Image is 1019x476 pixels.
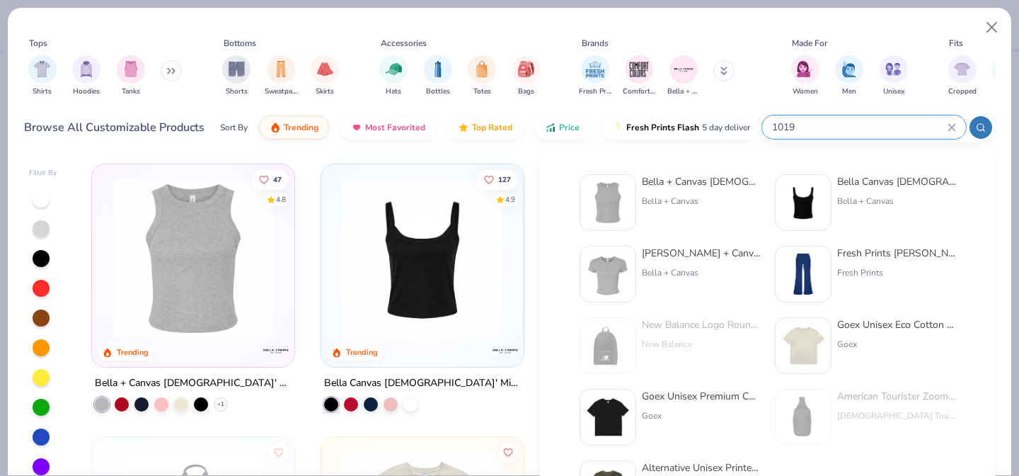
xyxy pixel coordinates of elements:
[642,246,761,261] div: [PERSON_NAME] + Canvas [DEMOGRAPHIC_DATA]' Micro Ribbed Baby Tee
[667,55,700,97] div: filter for Bella + Canvas
[498,176,511,183] span: 127
[837,338,956,351] div: Goex
[317,61,333,77] img: Skirts Image
[265,86,297,97] span: Sweatpants
[379,55,408,97] button: filter button
[477,169,518,189] button: Like
[447,115,523,140] button: Top Rated
[880,55,908,97] div: filter for Unisex
[29,168,57,178] div: Filter By
[386,61,402,77] img: Hats Image
[265,55,297,97] button: filter button
[781,181,825,225] img: 8af284bf-0d00-45ea-9003-ce4b9a3194ad
[73,86,100,97] span: Hoodies
[491,336,519,365] img: Bella + Canvas logo
[424,55,452,97] div: filter for Bottles
[948,55,977,97] button: filter button
[612,122,623,133] img: flash.gif
[771,119,948,135] input: Try "T-Shirt"
[979,14,1006,41] button: Close
[702,120,754,136] span: 5 day delivery
[273,61,289,77] img: Sweatpants Image
[117,55,145,97] button: filter button
[33,86,52,97] span: Shirts
[667,86,700,97] span: Bella + Canvas
[512,55,541,97] div: filter for Bags
[623,55,655,97] div: filter for Comfort Colors
[835,55,863,97] button: filter button
[468,55,496,97] button: filter button
[837,246,956,261] div: Fresh Prints [PERSON_NAME]-over Flared Pants
[586,395,630,439] img: 6e30144c-1bd6-43a5-bf6f-fb0274a64ba9
[224,37,256,50] div: Bottoms
[262,336,290,365] img: Bella + Canvas logo
[797,61,813,77] img: Women Image
[781,252,825,296] img: f981a934-f33f-4490-a3ad-477cd5e6773b
[24,119,205,136] div: Browse All Customizable Products
[837,195,956,208] div: Bella + Canvas
[340,115,436,140] button: Most Favorited
[229,61,245,77] img: Shorts Image
[948,55,977,97] div: filter for Cropped
[72,55,100,97] div: filter for Hoodies
[841,61,857,77] img: Men Image
[365,122,425,133] span: Most Favorited
[642,389,761,404] div: Goex Unisex Premium Cotton Short Sleeve Tee
[837,317,956,332] div: Goex Unisex Eco Cotton Short Sleeve Tee
[28,55,57,97] div: filter for Shirts
[534,115,590,140] button: Price
[642,195,761,208] div: Bella + Canvas
[791,55,819,97] div: filter for Women
[474,61,490,77] img: Totes Image
[518,61,534,77] img: Bags Image
[791,55,819,97] button: filter button
[601,115,765,140] button: Fresh Prints Flash5 day delivery
[623,55,655,97] button: filter button
[949,37,963,50] div: Fits
[29,37,47,50] div: Tops
[222,55,251,97] button: filter button
[430,61,446,77] img: Bottles Image
[883,86,904,97] span: Unisex
[498,442,518,462] button: Like
[220,121,248,134] div: Sort By
[628,59,650,80] img: Comfort Colors Image
[72,55,100,97] button: filter button
[512,55,541,97] button: filter button
[473,86,491,97] span: Totes
[259,115,329,140] button: Trending
[316,86,334,97] span: Skirts
[579,55,611,97] div: filter for Fresh Prints
[253,169,289,189] button: Like
[270,122,281,133] img: trending.gif
[792,37,827,50] div: Made For
[954,61,970,77] img: Cropped Image
[585,59,606,80] img: Fresh Prints Image
[518,86,534,97] span: Bags
[424,55,452,97] button: filter button
[34,61,50,77] img: Shirts Image
[379,55,408,97] div: filter for Hats
[948,86,977,97] span: Cropped
[880,55,908,97] button: filter button
[837,409,956,422] div: [DEMOGRAPHIC_DATA] Tourister
[458,122,469,133] img: TopRated.gif
[586,181,630,225] img: 52992e4f-a45f-431a-90ff-fda9c8197133
[793,86,818,97] span: Women
[579,86,611,97] span: Fresh Prints
[226,86,248,97] span: Shorts
[79,61,94,77] img: Hoodies Image
[781,324,825,368] img: 0628973c-6333-4d11-b2cc-867fd15f92b9
[626,122,699,133] span: Fresh Prints Flash
[324,375,521,392] div: Bella Canvas [DEMOGRAPHIC_DATA]' Micro Ribbed Scoop Tank
[335,178,509,339] img: 8af284bf-0d00-45ea-9003-ce4b9a3194ad
[781,395,825,439] img: 51144013-dd91-492d-a6d3-f87c6e79d6b0
[426,86,450,97] span: Bottles
[472,122,512,133] span: Top Rated
[265,55,297,97] div: filter for Sweatpants
[122,86,140,97] span: Tanks
[673,59,694,80] img: Bella + Canvas Image
[95,375,292,392] div: Bella + Canvas [DEMOGRAPHIC_DATA]' Micro Ribbed Racerback Tank
[106,178,280,339] img: 52992e4f-a45f-431a-90ff-fda9c8197133
[885,61,902,77] img: Unisex Image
